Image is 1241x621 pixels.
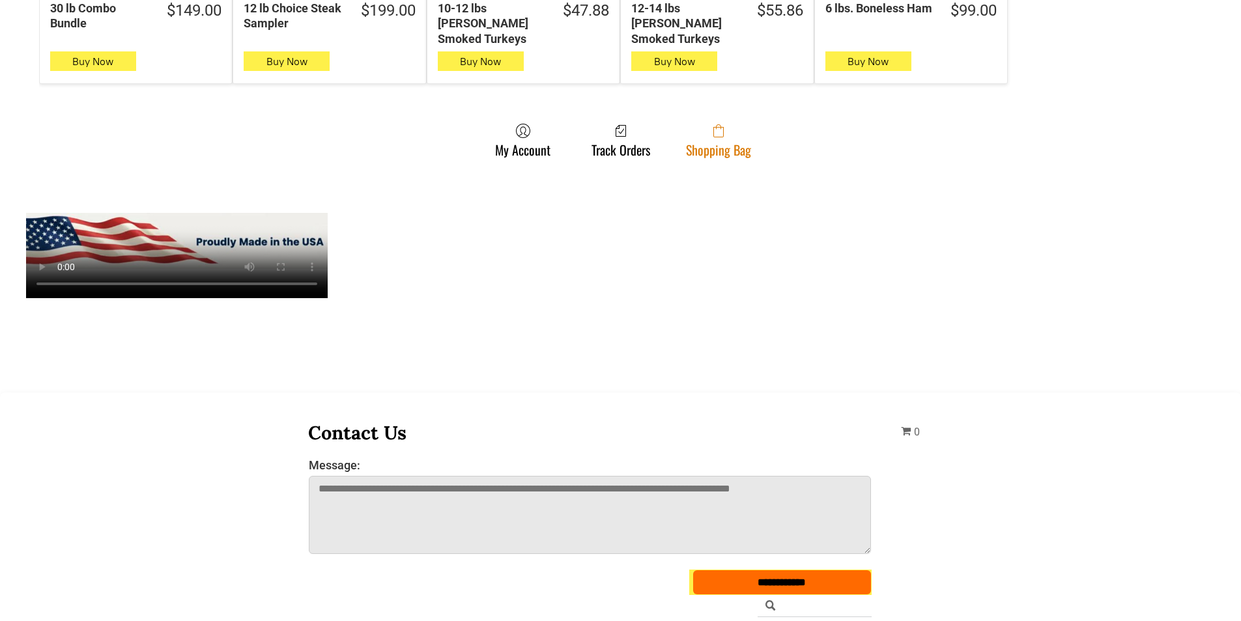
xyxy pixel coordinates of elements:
[631,1,739,46] div: 12-14 lbs [PERSON_NAME] Smoked Turkeys
[308,421,872,445] h3: Contact Us
[438,51,524,71] button: Buy Now
[914,426,920,438] span: 0
[825,1,934,16] div: 6 lbs. Boneless Ham
[489,123,557,158] a: My Account
[757,1,803,21] div: $55.86
[585,123,657,158] a: Track Orders
[244,51,330,71] button: Buy Now
[848,55,889,68] span: Buy Now
[266,55,307,68] span: Buy Now
[815,1,1007,21] a: $99.006 lbs. Boneless Ham
[825,51,911,71] button: Buy Now
[679,123,758,158] a: Shopping Bag
[361,1,416,21] div: $199.00
[631,51,717,71] button: Buy Now
[244,1,343,31] div: 12 lb Choice Steak Sampler
[309,458,872,472] label: Message:
[233,1,425,31] a: $199.0012 lb Choice Steak Sampler
[950,1,997,21] div: $99.00
[427,1,620,46] a: $47.8810-12 lbs [PERSON_NAME] Smoked Turkeys
[654,55,695,68] span: Buy Now
[563,1,609,21] div: $47.88
[167,1,221,21] div: $149.00
[50,51,136,71] button: Buy Now
[50,1,150,31] div: 30 lb Combo Bundle
[40,1,232,31] a: $149.0030 lb Combo Bundle
[460,55,501,68] span: Buy Now
[621,1,813,46] a: $55.8612-14 lbs [PERSON_NAME] Smoked Turkeys
[438,1,546,46] div: 10-12 lbs [PERSON_NAME] Smoked Turkeys
[72,55,113,68] span: Buy Now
